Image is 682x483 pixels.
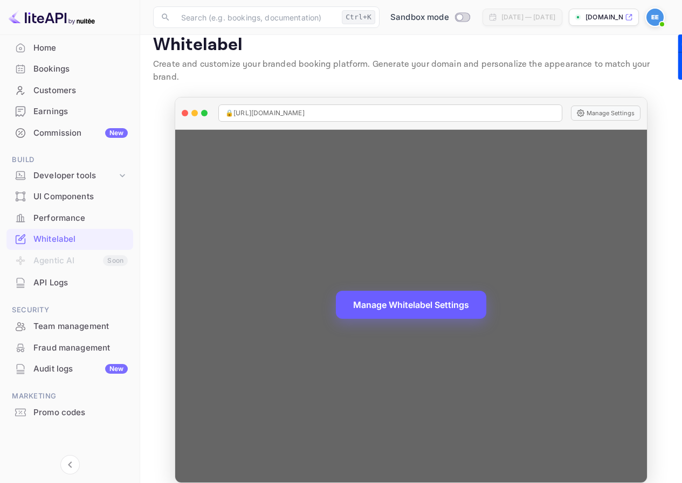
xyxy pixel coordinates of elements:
a: Customers [6,80,133,100]
div: Fraud management [33,342,128,354]
div: Whitelabel [33,233,128,246]
button: Collapse navigation [60,455,80,474]
p: Create and customize your branded booking platform. Generate your domain and personalize the appe... [153,58,669,84]
div: Performance [6,208,133,229]
p: [DOMAIN_NAME] [585,12,623,22]
a: Performance [6,208,133,228]
span: Build [6,154,133,166]
div: New [105,128,128,138]
div: API Logs [6,272,133,293]
div: Home [6,38,133,59]
a: CommissionNew [6,123,133,143]
div: Promo codes [33,407,128,419]
div: Bookings [33,63,128,75]
div: UI Components [6,186,133,207]
div: Audit logs [33,363,128,375]
div: Promo codes [6,402,133,423]
div: Commission [33,127,128,139]
div: API Logs [33,277,128,289]
a: Fraud management [6,338,133,358]
div: Performance [33,212,128,225]
span: Marketing [6,390,133,402]
div: Earnings [33,106,128,118]
div: Switch to Production mode [386,11,474,24]
div: Fraud management [6,338,133,359]
a: UI Components [6,186,133,206]
div: Customers [6,80,133,101]
div: Earnings [6,101,133,122]
a: Home [6,38,133,58]
span: Sandbox mode [390,11,449,24]
div: Customers [33,85,128,97]
div: Developer tools [6,166,133,185]
img: Em Em [646,9,664,26]
div: Whitelabel [6,229,133,250]
a: Audit logsNew [6,359,133,379]
img: LiteAPI logo [9,9,95,26]
div: Team management [33,320,128,333]
div: [DATE] — [DATE] [501,12,555,22]
div: UI Components [33,191,128,203]
div: Bookings [6,59,133,80]
button: Manage Whitelabel Settings [336,291,486,319]
span: Security [6,304,133,316]
div: Developer tools [33,170,117,182]
div: Home [33,42,128,54]
div: CommissionNew [6,123,133,144]
span: 🔒 [URL][DOMAIN_NAME] [225,108,305,118]
a: Bookings [6,59,133,79]
a: Team management [6,316,133,336]
button: Manage Settings [571,106,640,121]
a: Earnings [6,101,133,121]
div: New [105,364,128,374]
a: Promo codes [6,402,133,422]
div: Team management [6,316,133,337]
a: Whitelabel [6,229,133,249]
p: Whitelabel [153,34,669,56]
a: API Logs [6,272,133,292]
div: Audit logsNew [6,359,133,380]
div: Ctrl+K [342,10,375,24]
input: Search (e.g. bookings, documentation) [175,6,337,28]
